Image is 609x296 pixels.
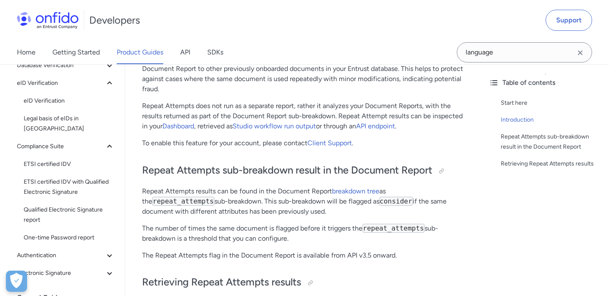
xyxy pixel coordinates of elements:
[20,174,118,201] a: ETSI certified IDV with Qualified Electronic Signature
[14,57,118,74] button: Database Verification
[457,42,592,62] input: Onfido search input field
[17,12,79,29] img: Onfido Logo
[17,250,104,261] span: Authentication
[24,233,115,243] span: One-time Password report
[24,205,115,225] span: Qualified Electronic Signature report
[233,122,316,130] a: Studio workflow run output
[24,159,115,169] span: ETSI certified IDV
[24,96,115,106] span: eID Verification
[14,75,118,92] button: eID Verification
[14,247,118,264] button: Authentication
[142,275,465,290] h2: Retrieving Repeat Attempts results
[162,122,194,130] a: Dashboard
[307,139,352,147] a: Client Support
[379,197,413,206] code: consider
[575,48,585,58] svg: Clear search field button
[356,122,395,130] a: API endpoint
[52,41,100,64] a: Getting Started
[152,197,214,206] code: repeat_attempts
[142,101,465,131] p: Repeat Attempts does not run as a separate report, rather it analyzes your Document Reports, with...
[142,163,465,178] h2: Repeat Attempts sub-breakdown result in the Document Report
[489,78,602,88] div: Table of contents
[17,60,104,71] span: Database Verification
[180,41,190,64] a: API
[17,268,104,278] span: Electronic Signature
[14,138,118,155] button: Compliance Suite
[24,114,115,134] span: Legal basis of eIDs in [GEOGRAPHIC_DATA]
[501,115,602,125] a: Introduction
[20,110,118,137] a: Legal basis of eIDs in [GEOGRAPHIC_DATA]
[20,229,118,246] a: One-time Password report
[362,224,425,233] code: repeat_attempts
[142,54,465,94] p: The Repeat Attempts product compares the identity document submitted by an applicant as part of a...
[546,10,592,31] a: Support
[20,201,118,228] a: Qualified Electronic Signature report
[332,187,379,195] a: breakdown tree
[117,41,163,64] a: Product Guides
[6,271,27,292] button: Open Preferences
[17,141,104,152] span: Compliance Suite
[89,14,140,27] h1: Developers
[142,186,465,217] p: Repeat Attempts results can be found in the Document Report as the sub-breakdown. This sub-breakd...
[17,78,104,88] span: eID Verification
[501,98,602,108] a: Start here
[14,265,118,282] button: Electronic Signature
[142,250,465,261] p: The Repeat Attempts flag in the Document Report is available from API v3.5 onward.
[501,132,602,152] a: Repeat Attempts sub-breakdown result in the Document Report
[6,271,27,292] div: Cookie Preferences
[142,223,465,244] p: The number of times the same document is flagged before it triggers the sub-breakdown is a thresh...
[20,156,118,173] a: ETSI certified IDV
[142,138,465,148] p: To enable this feature for your account, please contact .
[207,41,223,64] a: SDKs
[501,159,602,169] a: Retrieving Repeat Attempts results
[20,92,118,109] a: eID Verification
[24,177,115,197] span: ETSI certified IDV with Qualified Electronic Signature
[17,41,36,64] a: Home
